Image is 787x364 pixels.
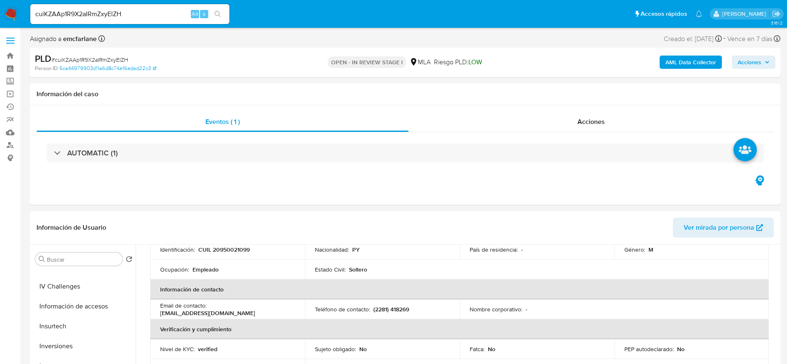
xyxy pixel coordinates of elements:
[205,117,240,126] span: Eventos ( 1 )
[359,345,367,353] p: No
[624,345,674,353] p: PEP autodeclarado :
[577,117,605,126] span: Acciones
[722,10,769,18] p: elaine.mcfarlane@mercadolibre.com
[150,279,769,299] th: Información de contacto
[160,246,195,253] p: Identificación :
[30,9,229,19] input: Buscar usuario o caso...
[32,316,136,336] button: Insurtech
[209,8,226,20] button: search-icon
[39,256,45,262] button: Buscar
[160,309,255,317] p: [EMAIL_ADDRESS][DOMAIN_NAME]
[160,345,195,353] p: Nivel de KYC :
[470,345,485,353] p: Fatca :
[61,34,97,44] b: emcfarlane
[315,266,346,273] p: Estado Civil :
[315,345,356,353] p: Sujeto obligado :
[352,246,360,253] p: PY
[488,345,495,353] p: No
[192,10,198,18] span: Alt
[51,56,128,64] span: # cuiKZAAp1R9X2aIRmZxyElZH
[32,277,136,296] button: IV Challenges
[126,256,132,265] button: Volver al orden por defecto
[46,143,764,163] div: AUTOMATIC (1)
[526,306,527,313] p: -
[521,246,523,253] p: -
[665,56,716,69] b: AML Data Collector
[648,246,653,253] p: M
[434,58,482,67] span: Riesgo PLD:
[160,302,207,309] p: Email de contacto :
[59,65,156,72] a: 5ca44979903d11a6d8c74e16edad22c3
[738,56,761,69] span: Acciones
[684,218,754,238] span: Ver mirada por persona
[150,319,769,339] th: Verificación y cumplimiento
[695,10,702,17] a: Notificaciones
[724,33,726,44] span: -
[198,246,250,253] p: CUIL 20950021099
[373,306,409,313] p: (2281) 418269
[677,345,685,353] p: No
[328,56,406,68] p: OPEN - IN REVIEW STAGE I
[35,65,58,72] b: Person ID
[192,266,219,273] p: Empleado
[660,56,722,69] button: AML Data Collector
[67,148,118,158] h3: AUTOMATIC (1)
[468,57,482,67] span: LOW
[664,33,722,44] div: Creado el: [DATE]
[30,34,97,44] span: Asignado a
[37,90,774,98] h1: Información del caso
[727,34,772,44] span: Vence en 7 días
[32,336,136,356] button: Inversiones
[349,266,367,273] p: Soltero
[198,345,217,353] p: verified
[772,10,781,18] a: Salir
[47,256,119,263] input: Buscar
[315,306,370,313] p: Teléfono de contacto :
[35,52,51,65] b: PLD
[37,223,106,232] h1: Información de Usuario
[203,10,205,18] span: s
[315,246,349,253] p: Nacionalidad :
[470,246,518,253] p: País de residencia :
[160,266,189,273] p: Ocupación :
[673,218,774,238] button: Ver mirada por persona
[732,56,775,69] button: Acciones
[32,296,136,316] button: Información de accesos
[470,306,522,313] p: Nombre corporativo :
[409,58,431,67] div: MLA
[624,246,645,253] p: Género :
[641,10,687,18] span: Accesos rápidos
